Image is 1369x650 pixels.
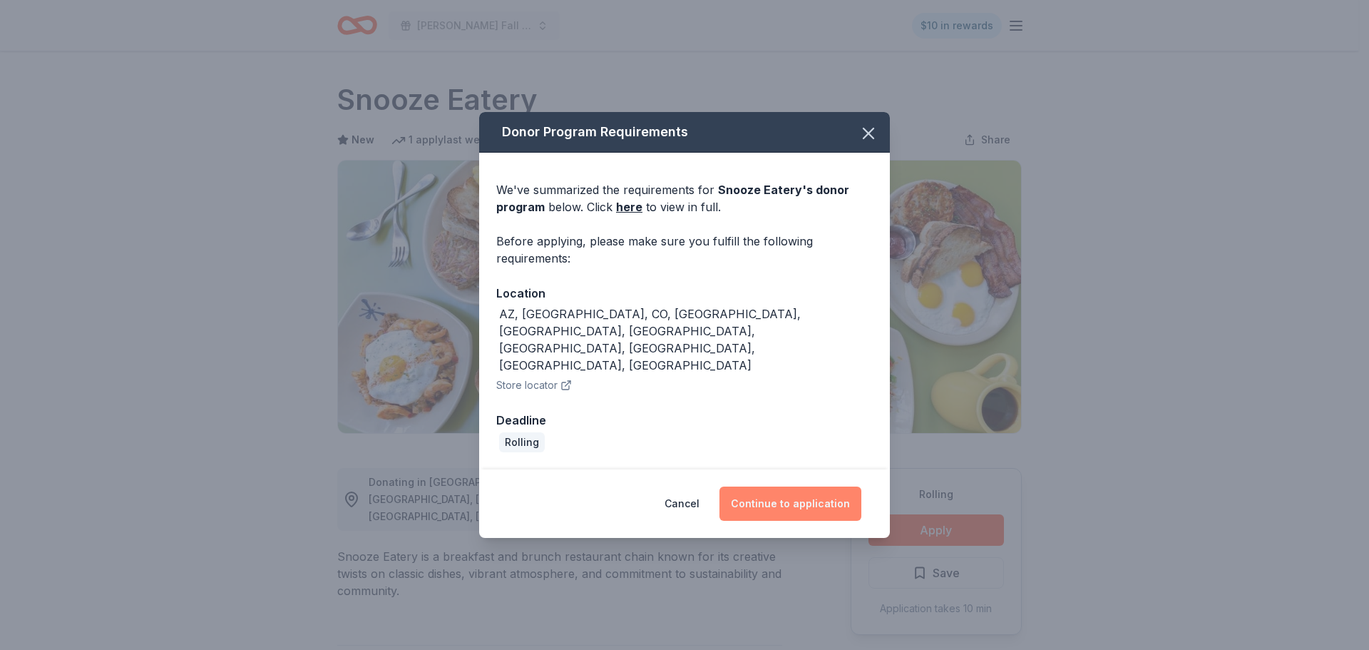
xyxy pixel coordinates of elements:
[496,233,873,267] div: Before applying, please make sure you fulfill the following requirements:
[496,411,873,430] div: Deadline
[665,487,699,521] button: Cancel
[496,377,572,394] button: Store locator
[499,305,873,374] div: AZ, [GEOGRAPHIC_DATA], CO, [GEOGRAPHIC_DATA], [GEOGRAPHIC_DATA], [GEOGRAPHIC_DATA], [GEOGRAPHIC_D...
[719,487,861,521] button: Continue to application
[479,112,890,153] div: Donor Program Requirements
[496,181,873,215] div: We've summarized the requirements for below. Click to view in full.
[499,432,545,452] div: Rolling
[616,198,642,215] a: here
[496,284,873,303] div: Location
